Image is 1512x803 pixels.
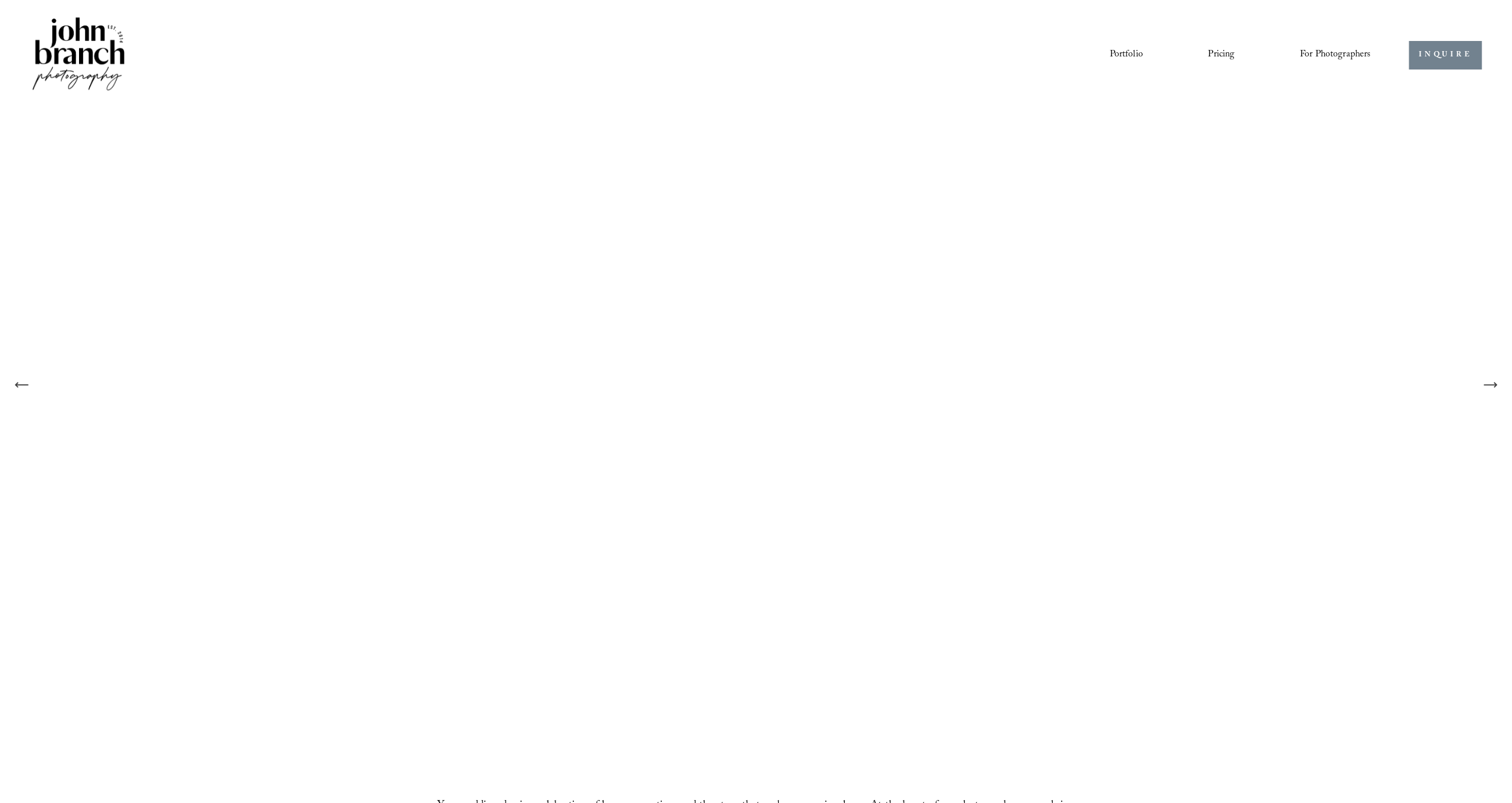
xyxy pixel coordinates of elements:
span: For Photographers [1300,46,1371,64]
a: INQUIRE [1409,41,1482,70]
a: folder dropdown [1300,45,1371,65]
a: Portfolio [1109,45,1142,65]
a: Pricing [1208,45,1235,65]
img: John Branch IV Photography [30,15,127,95]
button: Next Slide [1477,372,1503,398]
button: Previous Slide [9,372,35,398]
